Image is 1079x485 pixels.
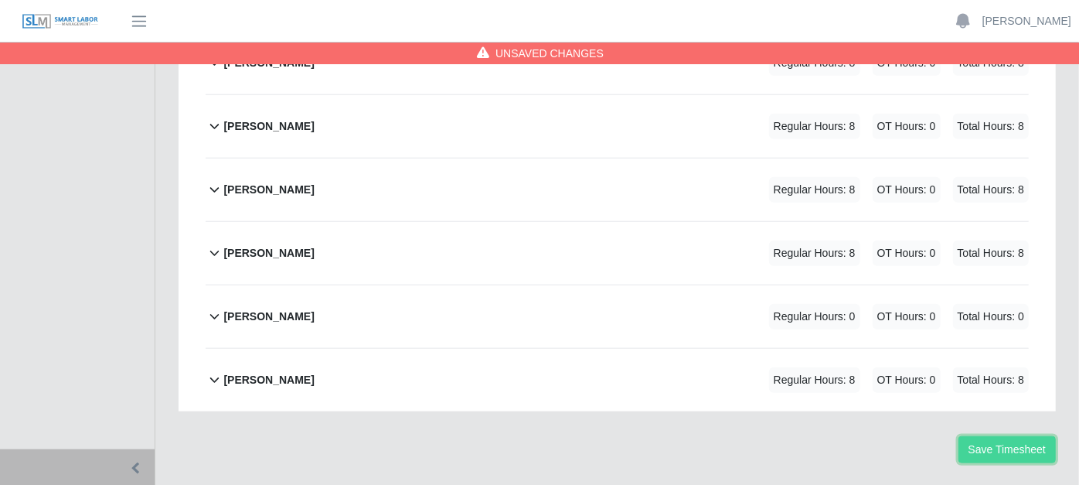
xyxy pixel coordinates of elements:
button: [PERSON_NAME] Regular Hours: 8 OT Hours: 0 Total Hours: 8 [206,222,1029,285]
button: [PERSON_NAME] Regular Hours: 8 OT Hours: 0 Total Hours: 8 [206,159,1029,221]
b: [PERSON_NAME] [223,372,314,388]
span: Total Hours: 0 [953,304,1029,330]
b: [PERSON_NAME] [223,245,314,261]
img: SLM Logo [22,13,99,30]
span: Total Hours: 8 [953,177,1029,203]
span: Total Hours: 8 [953,114,1029,139]
b: [PERSON_NAME] [223,309,314,325]
span: OT Hours: 0 [873,177,941,203]
span: OT Hours: 0 [873,114,941,139]
a: [PERSON_NAME] [982,13,1071,29]
button: [PERSON_NAME] Regular Hours: 8 OT Hours: 0 Total Hours: 8 [206,95,1029,158]
button: [PERSON_NAME] Regular Hours: 0 OT Hours: 0 Total Hours: 0 [206,285,1029,348]
span: Regular Hours: 0 [769,304,860,330]
span: Regular Hours: 8 [769,367,860,393]
span: OT Hours: 0 [873,367,941,393]
span: Total Hours: 8 [953,241,1029,266]
b: [PERSON_NAME] [223,118,314,135]
span: Regular Hours: 8 [769,241,860,266]
span: OT Hours: 0 [873,304,941,330]
span: OT Hours: 0 [873,241,941,266]
span: Unsaved Changes [495,46,604,61]
span: Regular Hours: 8 [769,114,860,139]
span: Regular Hours: 8 [769,177,860,203]
button: [PERSON_NAME] Regular Hours: 8 OT Hours: 0 Total Hours: 8 [206,349,1029,412]
b: [PERSON_NAME] [223,182,314,198]
button: Save Timesheet [958,436,1056,463]
span: Total Hours: 8 [953,367,1029,393]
